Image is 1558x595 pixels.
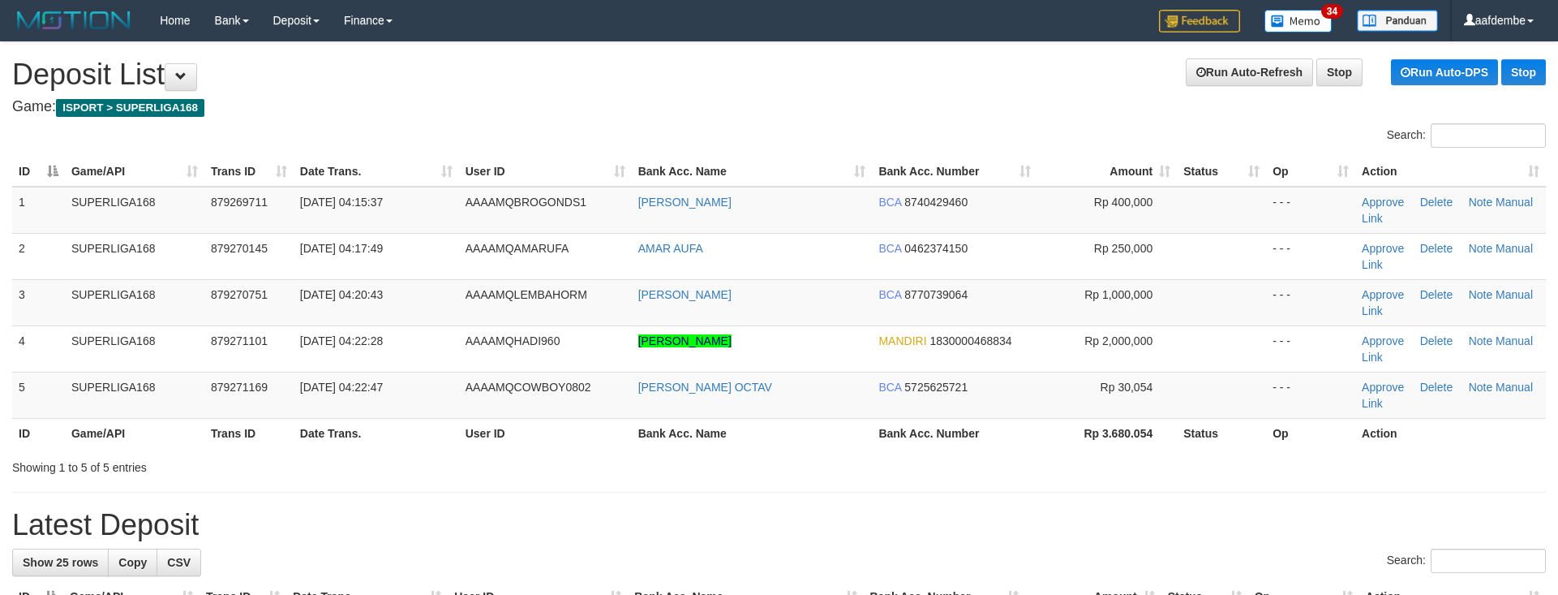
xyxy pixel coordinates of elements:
[878,334,926,347] span: MANDIRI
[1469,196,1493,209] a: Note
[466,242,569,255] span: AAAAMQAMARUFA
[1159,10,1240,32] img: Feedback.jpg
[466,381,591,394] span: AAAAMQCOWBOY0802
[12,8,135,32] img: MOTION_logo.png
[878,288,901,301] span: BCA
[1264,10,1333,32] img: Button%20Memo.svg
[1266,372,1355,418] td: - - -
[300,196,383,209] span: [DATE] 04:15:37
[211,334,268,347] span: 879271101
[211,381,268,394] span: 879271169
[157,549,201,576] a: CSV
[1101,381,1153,394] span: Rp 30,054
[878,196,901,209] span: BCA
[1420,242,1453,255] a: Delete
[108,549,157,576] a: Copy
[1362,334,1533,364] a: Manual Link
[1391,59,1498,85] a: Run Auto-DPS
[1469,334,1493,347] a: Note
[1362,242,1533,271] a: Manual Link
[632,418,873,448] th: Bank Acc. Name
[878,381,901,394] span: BCA
[1362,196,1533,225] a: Manual Link
[1431,123,1546,148] input: Search:
[878,242,901,255] span: BCA
[1355,157,1546,187] th: Action: activate to sort column ascending
[1469,242,1493,255] a: Note
[638,288,732,301] a: [PERSON_NAME]
[204,157,294,187] th: Trans ID: activate to sort column ascending
[1266,418,1355,448] th: Op
[1362,288,1533,317] a: Manual Link
[12,372,65,418] td: 5
[300,334,383,347] span: [DATE] 04:22:28
[1469,381,1493,394] a: Note
[12,187,65,234] td: 1
[294,418,459,448] th: Date Trans.
[23,556,98,569] span: Show 25 rows
[1420,288,1453,301] a: Delete
[12,549,109,576] a: Show 25 rows
[12,418,65,448] th: ID
[466,196,586,209] span: AAAAMQBROGONDS1
[65,418,204,448] th: Game/API
[1431,549,1546,573] input: Search:
[1084,334,1152,347] span: Rp 2,000,000
[1420,196,1453,209] a: Delete
[65,279,204,326] td: SUPERLIGA168
[12,509,1546,541] h1: Latest Deposit
[904,196,968,209] span: Copy 8740429460 to clipboard
[1266,187,1355,234] td: - - -
[211,196,268,209] span: 879269711
[1357,10,1438,32] img: panduan.png
[1266,326,1355,372] td: - - -
[1094,242,1152,255] span: Rp 250,000
[300,381,383,394] span: [DATE] 04:22:47
[1420,381,1453,394] a: Delete
[1469,288,1493,301] a: Note
[459,418,632,448] th: User ID
[1177,157,1266,187] th: Status: activate to sort column ascending
[12,99,1546,115] h4: Game:
[1501,59,1546,85] a: Stop
[65,372,204,418] td: SUPERLIGA168
[1266,279,1355,326] td: - - -
[1094,196,1152,209] span: Rp 400,000
[1037,418,1177,448] th: Rp 3.680.054
[466,334,560,347] span: AAAAMQHADI960
[1387,549,1546,573] label: Search:
[211,288,268,301] span: 879270751
[65,157,204,187] th: Game/API: activate to sort column ascending
[12,233,65,279] td: 2
[1355,418,1546,448] th: Action
[1387,123,1546,148] label: Search:
[1362,381,1533,410] a: Manual Link
[12,58,1546,91] h1: Deposit List
[300,242,383,255] span: [DATE] 04:17:49
[118,556,147,569] span: Copy
[904,381,968,394] span: Copy 5725625721 to clipboard
[1084,288,1152,301] span: Rp 1,000,000
[1316,58,1363,86] a: Stop
[638,196,732,209] a: [PERSON_NAME]
[1266,233,1355,279] td: - - -
[904,242,968,255] span: Copy 0462374150 to clipboard
[1362,288,1404,301] a: Approve
[1362,242,1404,255] a: Approve
[872,157,1037,187] th: Bank Acc. Number: activate to sort column ascending
[929,334,1011,347] span: Copy 1830000468834 to clipboard
[300,288,383,301] span: [DATE] 04:20:43
[1037,157,1177,187] th: Amount: activate to sort column ascending
[459,157,632,187] th: User ID: activate to sort column ascending
[167,556,191,569] span: CSV
[56,99,204,117] span: ISPORT > SUPERLIGA168
[638,334,732,347] a: [PERSON_NAME]
[65,187,204,234] td: SUPERLIGA168
[204,418,294,448] th: Trans ID
[1266,157,1355,187] th: Op: activate to sort column ascending
[12,453,637,476] div: Showing 1 to 5 of 5 entries
[65,326,204,372] td: SUPERLIGA168
[1362,334,1404,347] a: Approve
[211,242,268,255] span: 879270145
[12,157,65,187] th: ID: activate to sort column descending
